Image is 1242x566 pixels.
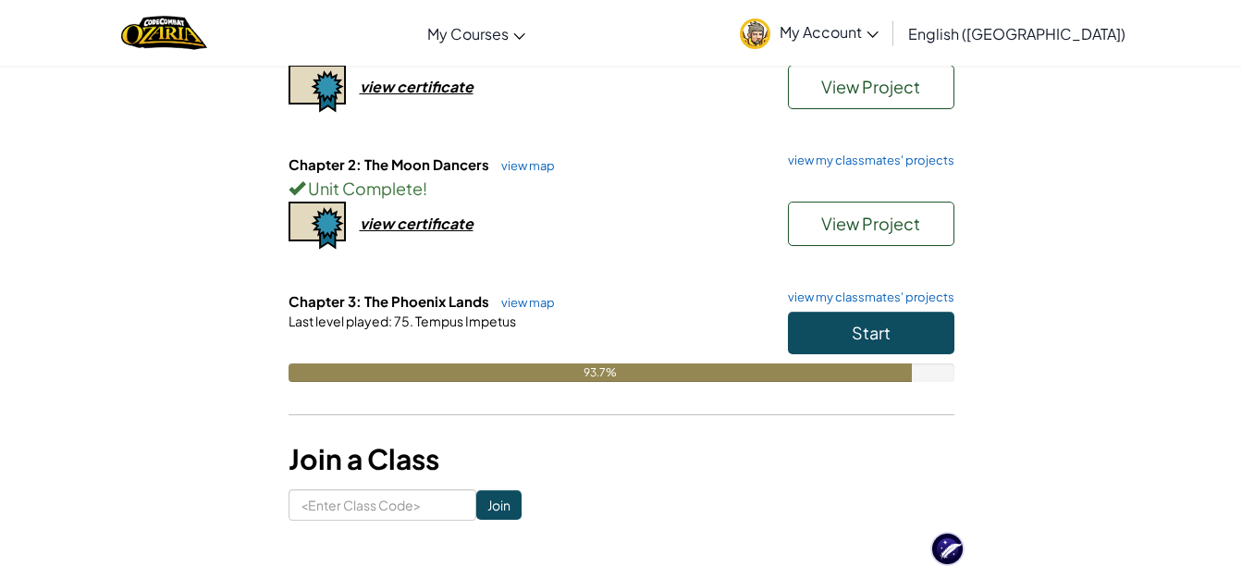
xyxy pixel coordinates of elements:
img: avatar [740,18,770,49]
a: view my classmates' projects [779,291,954,303]
span: Tempus Impetus [413,313,516,329]
span: 75. [392,313,413,329]
span: My Account [780,22,879,42]
img: certificate-icon.png [289,65,346,113]
div: 93.7% [289,363,913,382]
a: view map [492,158,555,173]
span: View Project [821,213,920,234]
span: Start [852,322,891,343]
a: view certificate [289,77,473,96]
img: certificate-icon.png [289,202,346,250]
a: My Account [731,4,888,62]
span: My Courses [427,24,509,43]
span: ! [423,178,427,199]
button: Start [788,312,954,354]
button: View Project [788,65,954,109]
span: English ([GEOGRAPHIC_DATA]) [908,24,1125,43]
div: view certificate [360,214,473,233]
h3: Join a Class [289,438,954,480]
span: : [388,313,392,329]
span: Chapter 3: The Phoenix Lands [289,292,492,310]
input: <Enter Class Code> [289,489,476,521]
span: View Project [821,76,920,97]
input: Join [476,490,522,520]
span: Last level played [289,313,388,329]
a: Ozaria by CodeCombat logo [121,14,207,52]
a: view map [492,295,555,310]
span: Chapter 2: The Moon Dancers [289,155,492,173]
div: view certificate [360,77,473,96]
a: My Courses [418,8,535,58]
a: view my classmates' projects [779,154,954,166]
span: Unit Complete [305,178,423,199]
a: view certificate [289,214,473,233]
a: English ([GEOGRAPHIC_DATA]) [899,8,1135,58]
img: Home [121,14,207,52]
button: View Project [788,202,954,246]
